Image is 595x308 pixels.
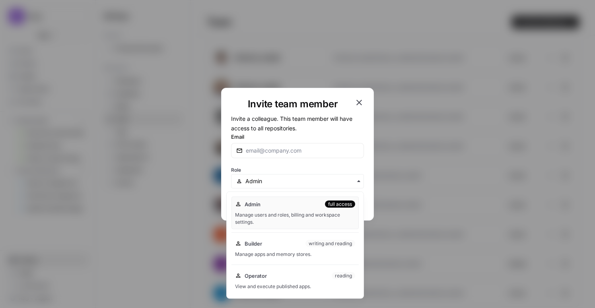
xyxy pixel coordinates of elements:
[231,167,241,173] span: Role
[235,211,355,226] div: Manage users and roles, billing and workspace settings.
[245,200,261,208] span: Admin
[305,240,355,247] div: writing and reading
[231,133,364,141] label: Email
[332,272,355,279] div: reading
[235,283,355,290] div: View and execute published apps.
[246,147,359,155] input: email@company.com
[235,251,355,258] div: Manage apps and memory stores.
[245,177,359,185] input: Admin
[325,201,355,208] div: full access
[231,98,354,110] h1: Invite team member
[231,115,352,132] span: Invite a colleague. This team member will have access to all repositories.
[245,272,267,280] span: Operator
[245,240,262,248] span: Builder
